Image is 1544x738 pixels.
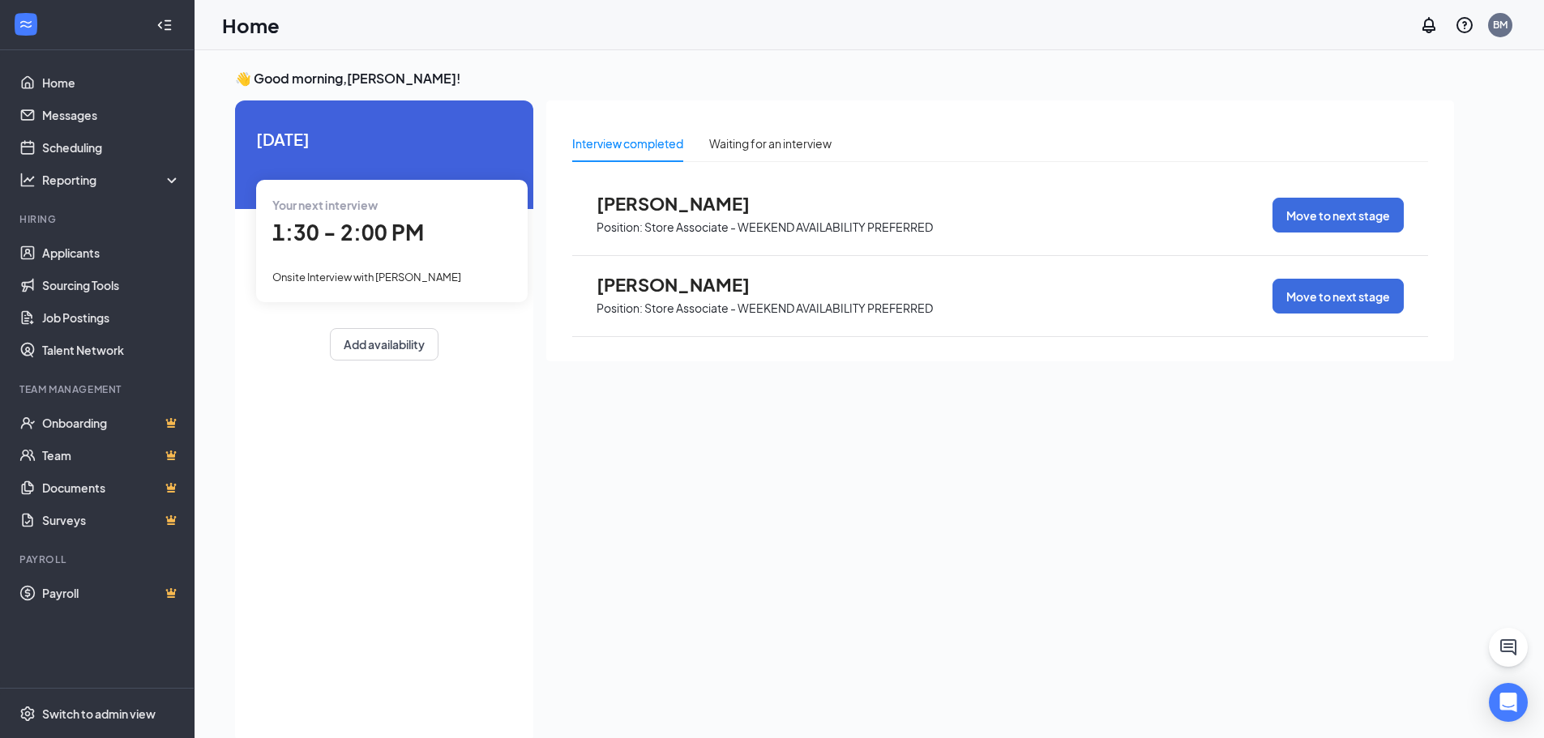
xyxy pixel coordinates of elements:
[644,301,933,316] p: Store Associate - WEEKEND AVAILABILITY PREFERRED
[272,219,424,245] span: 1:30 - 2:00 PM
[272,198,378,212] span: Your next interview
[572,134,683,152] div: Interview completed
[42,471,181,504] a: DocumentsCrown
[1499,638,1518,657] svg: ChatActive
[42,99,181,131] a: Messages
[1489,628,1528,667] button: ChatActive
[597,193,775,214] span: [PERSON_NAME]
[19,172,36,188] svg: Analysis
[19,552,177,566] div: Payroll
[42,407,181,439] a: OnboardingCrown
[42,504,181,536] a: SurveysCrown
[597,274,775,295] span: [PERSON_NAME]
[330,328,438,360] button: Add availability
[19,706,36,722] svg: Settings
[19,212,177,226] div: Hiring
[42,131,181,164] a: Scheduling
[42,706,156,722] div: Switch to admin view
[42,269,181,301] a: Sourcing Tools
[272,271,461,284] span: Onsite Interview with [PERSON_NAME]
[42,237,181,269] a: Applicants
[42,334,181,366] a: Talent Network
[222,11,280,39] h1: Home
[42,172,182,188] div: Reporting
[1493,18,1508,32] div: BM
[42,439,181,471] a: TeamCrown
[42,301,181,334] a: Job Postings
[597,220,643,235] p: Position:
[1419,15,1439,35] svg: Notifications
[1455,15,1474,35] svg: QuestionInfo
[1489,683,1528,722] div: Open Intercom Messenger
[19,382,177,396] div: Team Management
[597,301,643,316] p: Position:
[1272,198,1404,232] button: Move to next stage
[235,70,1454,87] h3: 👋 Good morning, [PERSON_NAME] !
[1272,279,1404,314] button: Move to next stage
[709,134,832,152] div: Waiting for an interview
[644,220,933,235] p: Store Associate - WEEKEND AVAILABILITY PREFERRED
[156,17,173,33] svg: Collapse
[42,66,181,99] a: Home
[256,126,512,151] span: [DATE]
[18,16,34,32] svg: WorkstreamLogo
[42,577,181,609] a: PayrollCrown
